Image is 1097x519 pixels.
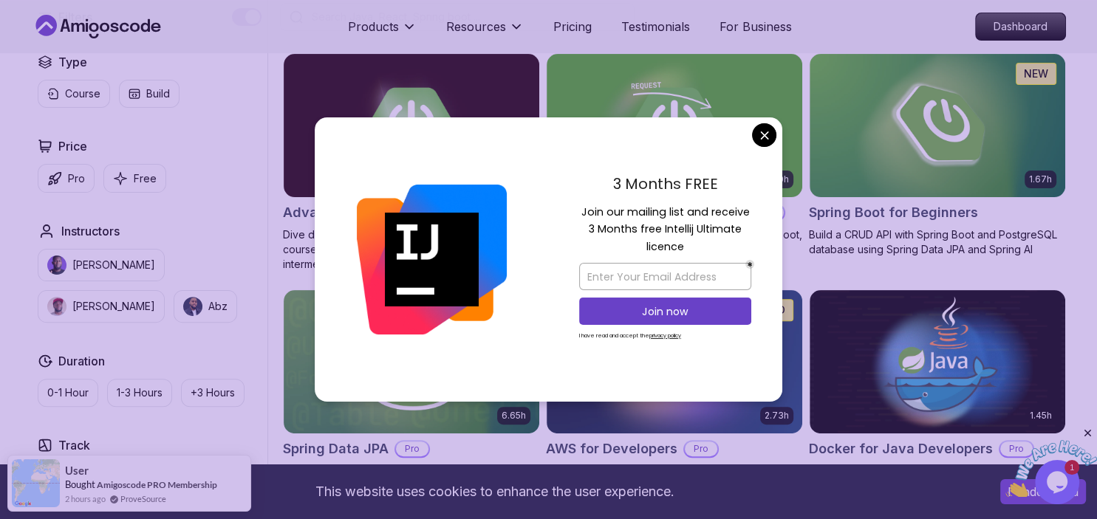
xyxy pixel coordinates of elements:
[65,492,106,505] span: 2 hours ago
[1030,410,1052,422] p: 1.45h
[1000,441,1033,456] p: Pro
[117,385,163,400] p: 1-3 Hours
[61,222,120,240] h2: Instructors
[502,410,526,422] p: 6.65h
[809,227,1066,257] p: Build a CRUD API with Spring Boot and PostgreSQL database using Spring Data JPA and Spring AI
[58,436,90,454] h2: Track
[72,258,155,272] p: [PERSON_NAME]
[38,379,98,407] button: 0-1 Hour
[283,202,431,223] h2: Advanced Spring Boot
[765,410,789,422] p: 2.73h
[58,352,105,370] h2: Duration
[38,249,165,281] button: instructor img[PERSON_NAME]
[283,464,540,493] p: Master database management, advanced querying, and expert data handling with ease
[284,54,539,197] img: Advanced Spring Boot card
[547,54,802,197] img: Building APIs with Spring Boot card
[1005,427,1097,497] iframe: chat widget
[284,290,539,433] img: Spring Data JPA card
[546,439,677,459] h2: AWS for Developers
[975,13,1066,41] a: Dashboard
[97,479,217,490] a: Amigoscode PRO Membership
[174,290,237,323] button: instructor imgAbz
[720,18,792,35] a: For Business
[809,53,1066,257] a: Spring Boot for Beginners card1.67hNEWSpring Boot for BeginnersBuild a CRUD API with Spring Boot ...
[446,18,524,47] button: Resources
[183,297,202,316] img: instructor img
[809,439,993,459] h2: Docker for Java Developers
[12,459,60,507] img: provesource social proof notification image
[134,171,157,186] p: Free
[810,54,1065,197] img: Spring Boot for Beginners card
[553,18,592,35] a: Pricing
[1000,479,1086,504] button: Accept cookies
[181,379,245,407] button: +3 Hours
[283,53,540,272] a: Advanced Spring Boot card5.18hAdvanced Spring BootProDive deep into Spring Boot with our advanced...
[208,299,228,314] p: Abz
[38,80,110,108] button: Course
[283,439,389,459] h2: Spring Data JPA
[58,137,87,155] h2: Price
[72,299,155,314] p: [PERSON_NAME]
[191,385,235,400] p: +3 Hours
[107,379,172,407] button: 1-3 Hours
[396,441,428,456] p: Pro
[976,13,1065,40] p: Dashboard
[65,478,95,490] span: Bought
[348,18,417,47] button: Products
[283,289,540,493] a: Spring Data JPA card6.65hNEWSpring Data JPAProMaster database management, advanced querying, and ...
[47,297,66,316] img: instructor img
[58,53,87,71] h2: Type
[38,164,95,193] button: Pro
[546,464,803,508] p: Master AWS services like EC2, RDS, VPC, Route 53, and Docker to deploy and manage scalable cloud ...
[621,18,690,35] a: Testimonials
[47,385,89,400] p: 0-1 Hour
[120,492,166,505] a: ProveSource
[38,290,165,323] button: instructor img[PERSON_NAME]
[1024,66,1048,81] p: NEW
[1029,173,1052,185] p: 1.67h
[283,227,540,272] p: Dive deep into Spring Boot with our advanced course, designed to take your skills from intermedia...
[446,18,506,35] p: Resources
[68,171,85,186] p: Pro
[546,53,803,272] a: Building APIs with Spring Boot card3.30hBuilding APIs with Spring BootProLearn to build robust, s...
[65,86,100,101] p: Course
[809,202,978,223] h2: Spring Boot for Beginners
[47,255,66,275] img: instructor img
[119,80,180,108] button: Build
[348,18,399,35] p: Products
[103,164,166,193] button: Free
[810,290,1065,433] img: Docker for Java Developers card
[685,441,717,456] p: Pro
[11,475,978,508] div: This website uses cookies to enhance the user experience.
[146,86,170,101] p: Build
[65,464,89,477] span: User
